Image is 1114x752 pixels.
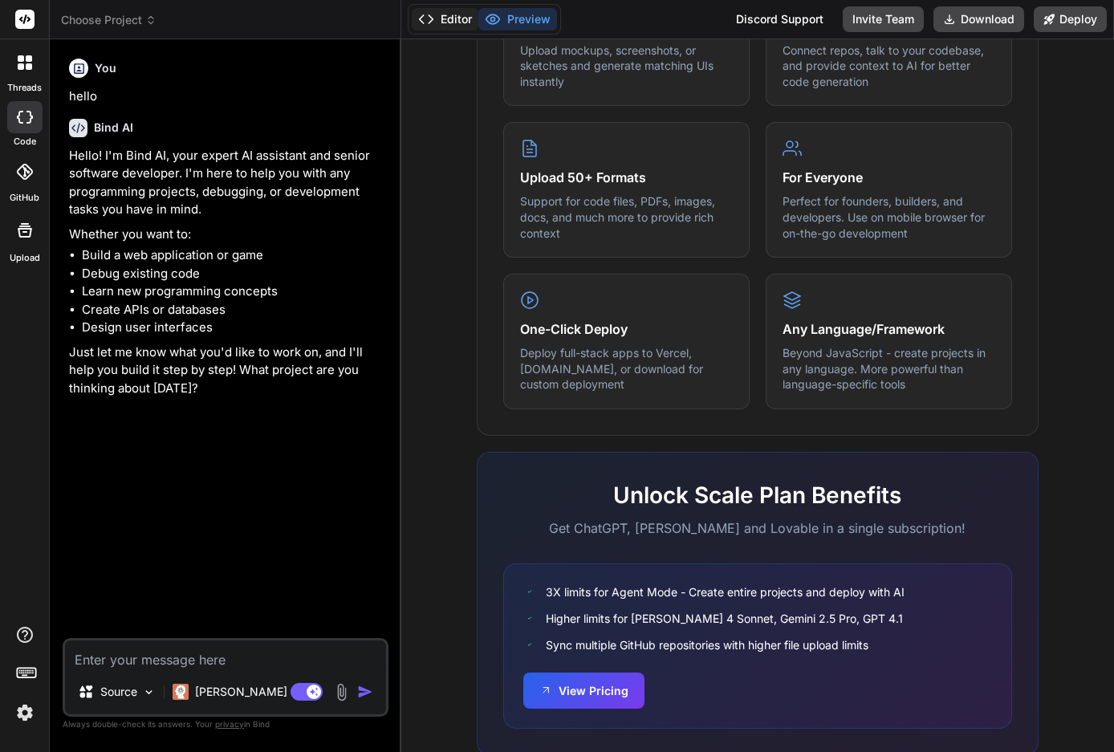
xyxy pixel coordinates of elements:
h6: Bind AI [94,120,133,136]
h4: Upload 50+ Formats [520,168,733,187]
li: Create APIs or databases [82,301,385,319]
button: Preview [478,8,557,30]
p: Just let me know what you'd like to work on, and I'll help you build it step by step! What projec... [69,343,385,398]
label: Upload [10,251,40,265]
h4: For Everyone [783,168,995,187]
h2: Unlock Scale Plan Benefits [503,478,1012,512]
p: Get ChatGPT, [PERSON_NAME] and Lovable in a single subscription! [503,518,1012,538]
p: Always double-check its answers. Your in Bind [63,717,388,732]
li: Design user interfaces [82,319,385,337]
h4: Any Language/Framework [783,319,995,339]
span: Higher limits for [PERSON_NAME] 4 Sonnet, Gemini 2.5 Pro, GPT 4.1 [546,610,903,627]
button: View Pricing [523,673,644,709]
p: Source [100,684,137,700]
button: Invite Team [843,6,924,32]
li: Debug existing code [82,265,385,283]
label: threads [7,81,42,95]
span: Sync multiple GitHub repositories with higher file upload limits [546,636,868,653]
img: Claude 4 Sonnet [173,684,189,700]
label: code [14,135,36,148]
p: [PERSON_NAME] 4 S.. [195,684,315,700]
p: Deploy full-stack apps to Vercel, [DOMAIN_NAME], or download for custom deployment [520,345,733,392]
img: Pick Models [142,685,156,699]
button: Download [933,6,1024,32]
p: Whether you want to: [69,226,385,244]
p: hello [69,87,385,106]
span: privacy [215,719,244,729]
img: attachment [332,683,351,701]
div: Discord Support [726,6,833,32]
p: Hello! I'm Bind AI, your expert AI assistant and senior software developer. I'm here to help you ... [69,147,385,219]
img: settings [11,699,39,726]
p: Support for code files, PDFs, images, docs, and much more to provide rich context [520,193,733,241]
h6: You [95,60,116,76]
img: icon [357,684,373,700]
li: Learn new programming concepts [82,283,385,301]
span: Choose Project [61,12,157,28]
li: Build a web application or game [82,246,385,265]
h4: One-Click Deploy [520,319,733,339]
p: Perfect for founders, builders, and developers. Use on mobile browser for on-the-go development [783,193,995,241]
span: 3X limits for Agent Mode - Create entire projects and deploy with AI [546,583,905,600]
p: Connect repos, talk to your codebase, and provide context to AI for better code generation [783,43,995,90]
p: Upload mockups, screenshots, or sketches and generate matching UIs instantly [520,43,733,90]
button: Editor [412,8,478,30]
button: Deploy [1034,6,1107,32]
label: GitHub [10,191,39,205]
p: Beyond JavaScript - create projects in any language. More powerful than language-specific tools [783,345,995,392]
